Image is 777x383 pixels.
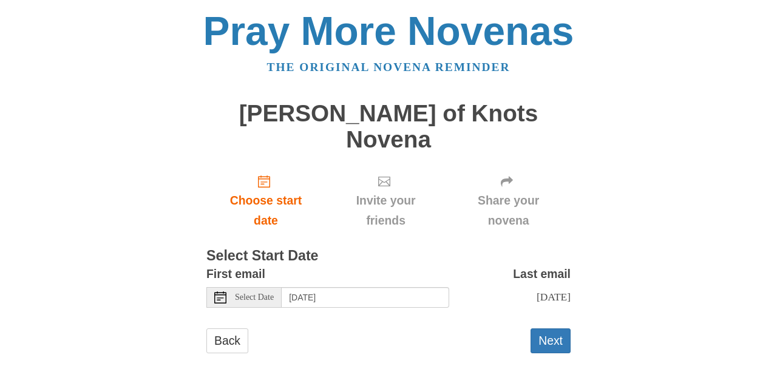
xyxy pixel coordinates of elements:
label: Last email [513,264,571,284]
a: Pray More Novenas [203,8,574,53]
label: First email [206,264,265,284]
span: Invite your friends [338,191,434,231]
span: Choose start date [219,191,313,231]
div: Click "Next" to confirm your start date first. [325,164,446,237]
span: Select Date [235,293,274,302]
a: Choose start date [206,164,325,237]
h3: Select Start Date [206,248,571,264]
a: Back [206,328,248,353]
span: [DATE] [537,291,571,303]
div: Click "Next" to confirm your start date first. [446,164,571,237]
span: Share your novena [458,191,558,231]
h1: [PERSON_NAME] of Knots Novena [206,101,571,152]
a: The original novena reminder [267,61,511,73]
button: Next [531,328,571,353]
